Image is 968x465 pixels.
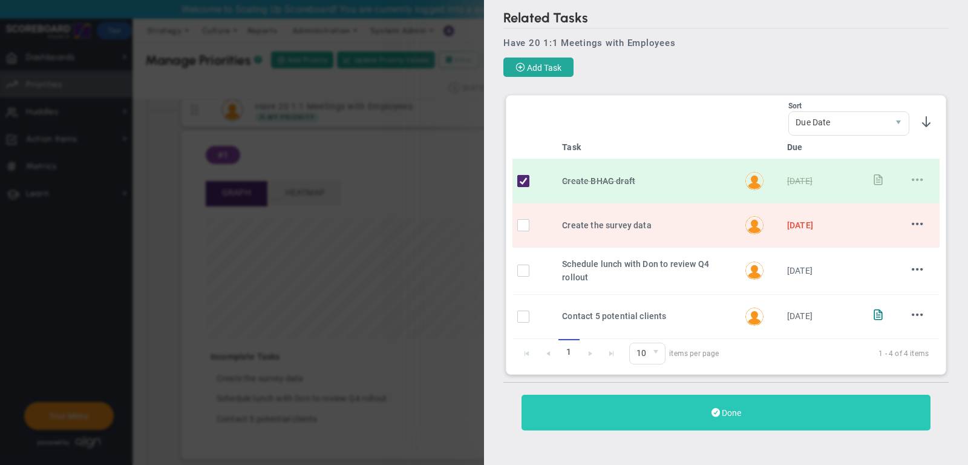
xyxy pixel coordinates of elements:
[629,343,665,364] span: 0
[745,216,764,234] img: Hannah Dogru
[629,343,719,364] span: items per page
[745,308,764,326] img: Hannah Dogru
[888,112,909,135] span: select
[562,257,732,285] div: Schedule lunch with Don to review Q4 rollout
[562,174,732,188] div: Create BHAG draft
[787,266,813,275] span: [DATE]
[745,172,764,190] img: Hannah Dogru
[562,219,732,232] div: Create the survey data
[782,136,849,159] th: Due
[527,63,561,73] span: Add Task
[722,408,741,418] span: Done
[522,395,930,430] button: Done
[562,309,732,323] div: Contact 5 potential clients
[503,38,675,48] span: Have 20 1:1 Meetings with Employees
[745,262,764,280] img: Hannah Dogru
[558,339,580,365] span: 1
[503,10,949,28] h2: Related Tasks
[787,176,813,186] span: [DATE]
[789,112,888,133] span: Due Date
[734,346,929,361] span: 1 - 4 of 4 items
[503,58,574,77] button: Add Task
[630,343,647,364] span: 10
[557,136,737,159] th: Task
[787,220,813,230] span: [DATE]
[788,102,909,110] div: Sort
[787,311,813,321] span: [DATE]
[647,343,665,364] span: select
